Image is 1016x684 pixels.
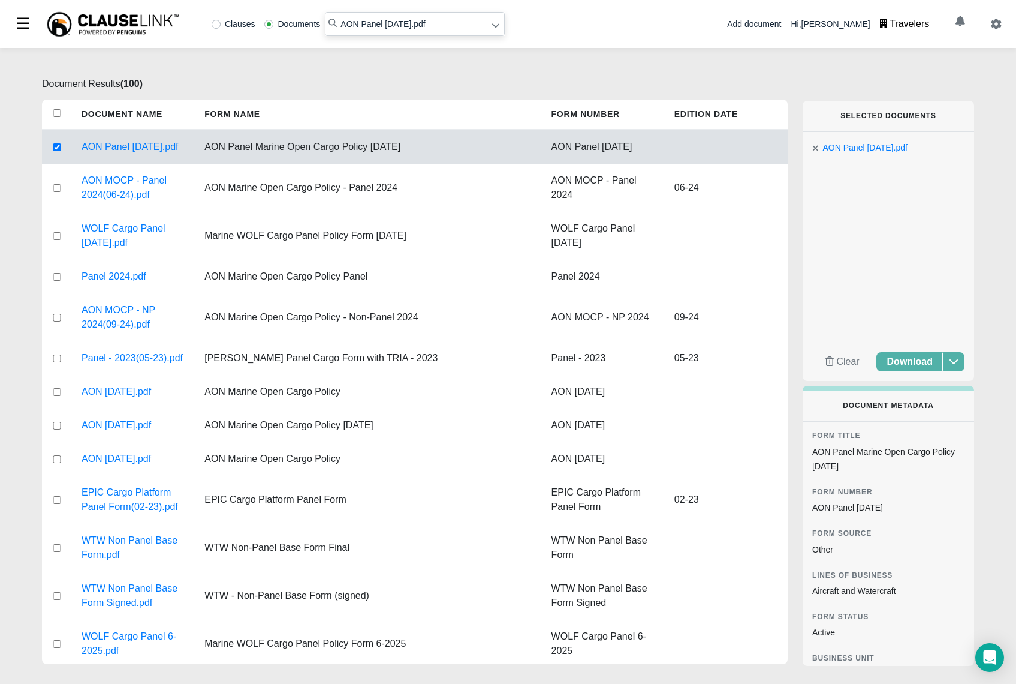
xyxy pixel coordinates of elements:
[542,375,665,409] div: AON [DATE]
[542,293,665,341] div: AON MOCP - NP 2024
[82,269,146,284] a: Panel 2024.pdf
[82,581,185,610] a: WTW Non Panel Base Form Signed.pdf
[82,452,151,466] a: AON [DATE].pdf
[665,476,788,524] div: 02-23
[542,130,665,164] div: AON Panel [DATE]
[195,524,541,572] div: WTW Non-Panel Base Form Final
[727,18,781,31] div: Add document
[812,584,964,598] div: Aircraft and Watercraft
[46,11,180,38] img: ClauseLink
[876,352,943,371] button: Download
[836,356,859,367] span: Clear
[542,164,665,212] div: AON MOCP - Panel 2024
[542,524,665,572] div: WTW Non Panel Base Form
[82,221,185,250] a: WOLF Cargo Panel [DATE].pdf
[82,303,185,332] a: AON MOCP - NP 2024(09-24).pdf
[82,485,185,514] a: EPIC Cargo Platform Panel Form(02-23).pdf
[822,401,955,410] h6: Document Metadata
[812,625,964,640] div: Active
[812,571,964,580] h6: Lines Of Business
[195,130,541,164] div: AON Panel Marine Open Cargo Policy 10-5-22
[82,533,185,562] a: WTW Non Panel Base Form.pdf
[812,445,964,473] div: AON Panel Marine Open Cargo Policy [DATE]
[195,572,541,620] div: WTW - Non-Panel Base Form (signed)
[665,164,788,212] div: 06-24
[195,409,541,442] div: AON Marine Open Cargo Policy 7-18-25
[542,572,665,620] div: WTW Non Panel Base Form Signed
[665,293,788,341] div: 09-24
[42,77,788,91] p: Document Results
[822,112,955,120] h6: Selected Documents
[542,620,665,668] div: WOLF Cargo Panel 6-2025
[195,100,541,129] h5: Form Name
[195,260,541,293] div: AON Marine Open Cargo Policy Panel
[812,542,964,557] div: Other
[82,385,151,399] a: AON [DATE].pdf
[542,442,665,476] div: AON [DATE]
[72,100,195,129] h5: Document Name
[812,500,964,515] div: AON Panel [DATE]
[542,476,665,524] div: EPIC Cargo Platform Panel Form
[812,431,964,440] h6: Form Title
[870,12,939,36] button: Travelers
[195,476,541,524] div: EPIC Cargo Platform Panel Form
[812,613,964,621] h6: Form Status
[82,629,185,658] a: WOLF Cargo Panel 6-2025.pdf
[812,529,964,538] h6: Form Source
[542,341,665,375] div: Panel - 2023
[264,20,320,28] label: Documents
[195,375,541,409] div: AON Marine Open Cargo Policy
[82,351,183,365] a: Panel - 2023(05-23).pdf
[82,173,185,202] a: AON MOCP - Panel 2024(06-24).pdf
[975,643,1004,672] div: Open Intercom Messenger
[325,12,505,36] input: Search library...
[887,356,933,367] span: Download
[812,488,964,496] h6: Form Number
[195,442,541,476] div: AON Marine Open Cargo Policy
[82,140,179,154] a: AON Panel [DATE].pdf
[195,341,541,375] div: Marsh Panel Cargo Form with TRIA - 2023
[812,143,819,153] span: Remove Document from Selection
[82,418,151,433] a: AON [DATE].pdf
[791,12,939,36] div: Hi, [PERSON_NAME]
[823,143,908,152] span: AON Panel [DATE].pdf
[120,79,143,89] b: ( 100 )
[542,100,665,129] h5: Form Number
[665,341,788,375] div: 05-23
[890,17,929,31] div: Travelers
[542,409,665,442] div: AON [DATE]
[195,293,541,341] div: AON Marine Open Cargo Policy - Non-Panel 2024
[195,164,541,212] div: AON Marine Open Cargo Policy - Panel 2024
[542,212,665,260] div: WOLF Cargo Panel [DATE]
[212,20,255,28] label: Clauses
[195,212,541,260] div: Marine WOLF Cargo Panel Policy Form 5-8-25
[542,260,665,293] div: Panel 2024
[195,620,541,668] div: Marine WOLF Cargo Panel Policy Form 6-2025
[812,352,873,371] button: Clear
[812,654,964,662] h6: Business Unit
[665,100,788,129] h5: Edition Date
